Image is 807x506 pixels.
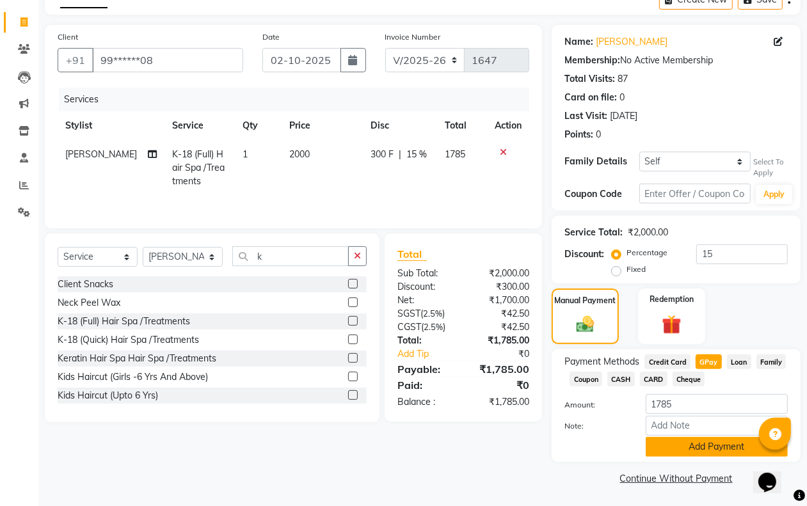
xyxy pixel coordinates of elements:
[58,315,190,328] div: K-18 (Full) Hair Spa /Treatments
[756,354,787,369] span: Family
[262,31,280,43] label: Date
[727,354,751,369] span: Loan
[564,109,607,123] div: Last Visit:
[445,148,465,160] span: 1785
[564,187,639,201] div: Coupon Code
[696,354,722,369] span: GPay
[627,247,667,258] label: Percentage
[58,352,216,365] div: Keratin Hair Spa Hair Spa /Treatments
[282,111,363,140] th: Price
[388,361,463,377] div: Payable:
[388,347,476,361] a: Add Tip
[554,472,798,486] a: Continue Without Payment
[399,148,401,161] span: |
[564,72,615,86] div: Total Visits:
[596,35,667,49] a: [PERSON_NAME]
[650,294,694,305] label: Redemption
[639,184,751,203] input: Enter Offer / Coupon Code
[646,394,788,414] input: Amount
[463,361,539,377] div: ₹1,785.00
[58,333,199,347] div: K-18 (Quick) Hair Spa /Treatments
[406,148,427,161] span: 15 %
[65,148,137,160] span: [PERSON_NAME]
[388,267,463,280] div: Sub Total:
[596,128,601,141] div: 0
[646,416,788,436] input: Add Note
[388,334,463,347] div: Total:
[627,264,646,275] label: Fixed
[628,226,668,239] div: ₹2,000.00
[673,372,705,386] span: Cheque
[58,31,78,43] label: Client
[463,334,539,347] div: ₹1,785.00
[570,372,602,386] span: Coupon
[397,321,421,333] span: CGST
[571,314,600,335] img: _cash.svg
[753,157,788,178] div: Select To Apply
[164,111,235,140] th: Service
[564,54,788,67] div: No Active Membership
[555,399,635,411] label: Amount:
[423,308,442,319] span: 2.5%
[564,226,623,239] div: Service Total:
[397,248,427,261] span: Total
[388,395,463,409] div: Balance :
[388,294,463,307] div: Net:
[640,372,667,386] span: CARD
[388,377,463,393] div: Paid:
[564,248,604,261] div: Discount:
[58,296,120,310] div: Neck Peel Wax
[58,389,158,402] div: Kids Haircut (Upto 6 Yrs)
[610,109,637,123] div: [DATE]
[756,185,792,204] button: Apply
[58,278,113,291] div: Client Snacks
[58,111,164,140] th: Stylist
[463,280,539,294] div: ₹300.00
[388,320,463,334] div: ( )
[564,155,639,168] div: Family Details
[58,48,93,72] button: +91
[564,54,620,67] div: Membership:
[59,88,539,111] div: Services
[463,294,539,307] div: ₹1,700.00
[555,295,616,306] label: Manual Payment
[388,280,463,294] div: Discount:
[463,395,539,409] div: ₹1,785.00
[564,128,593,141] div: Points:
[463,320,539,334] div: ₹42.50
[424,322,443,332] span: 2.5%
[753,455,794,493] iframe: chat widget
[463,307,539,320] div: ₹42.50
[564,355,639,368] span: Payment Methods
[243,148,248,160] span: 1
[619,91,625,104] div: 0
[487,111,529,140] th: Action
[646,437,788,457] button: Add Payment
[232,246,349,266] input: Search or Scan
[290,148,310,160] span: 2000
[172,148,225,187] span: K-18 (Full) Hair Spa /Treatments
[644,354,691,369] span: Credit Card
[235,111,282,140] th: Qty
[92,48,243,72] input: Search by Name/Mobile/Email/Code
[564,35,593,49] div: Name:
[618,72,628,86] div: 87
[463,267,539,280] div: ₹2,000.00
[476,347,539,361] div: ₹0
[607,372,635,386] span: CASH
[656,313,687,336] img: _gift.svg
[555,420,635,432] label: Note:
[58,370,208,384] div: Kids Haircut (Girls -6 Yrs And Above)
[437,111,487,140] th: Total
[397,308,420,319] span: SGST
[371,148,394,161] span: 300 F
[385,31,441,43] label: Invoice Number
[388,307,463,320] div: ( )
[363,111,437,140] th: Disc
[463,377,539,393] div: ₹0
[564,91,617,104] div: Card on file:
